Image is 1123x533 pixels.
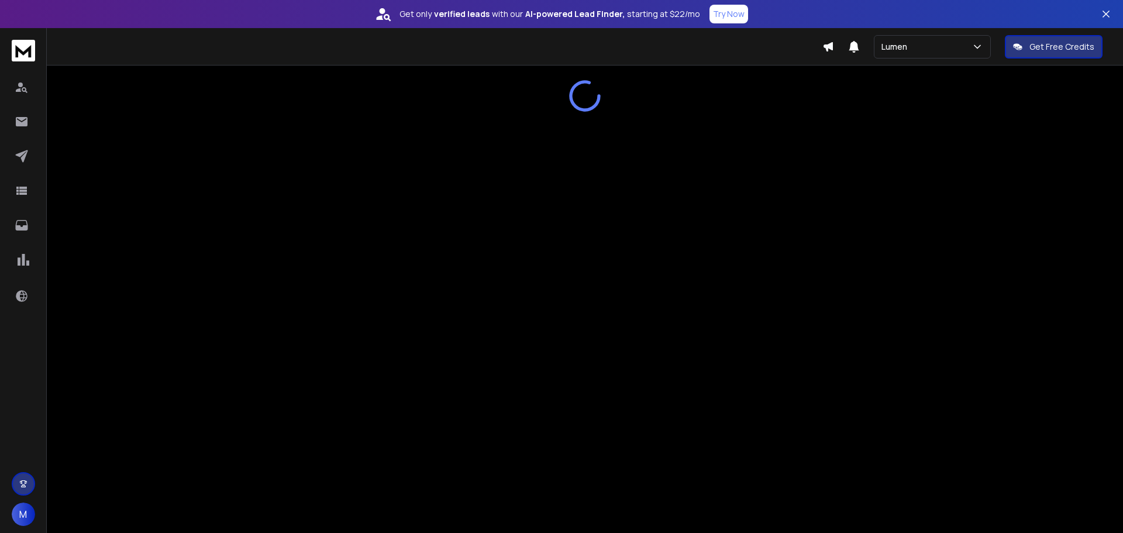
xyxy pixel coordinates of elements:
[12,503,35,526] button: M
[881,41,912,53] p: Lumen
[709,5,748,23] button: Try Now
[12,40,35,61] img: logo
[434,8,490,20] strong: verified leads
[1005,35,1103,59] button: Get Free Credits
[525,8,625,20] strong: AI-powered Lead Finder,
[399,8,700,20] p: Get only with our starting at $22/mo
[1029,41,1094,53] p: Get Free Credits
[713,8,745,20] p: Try Now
